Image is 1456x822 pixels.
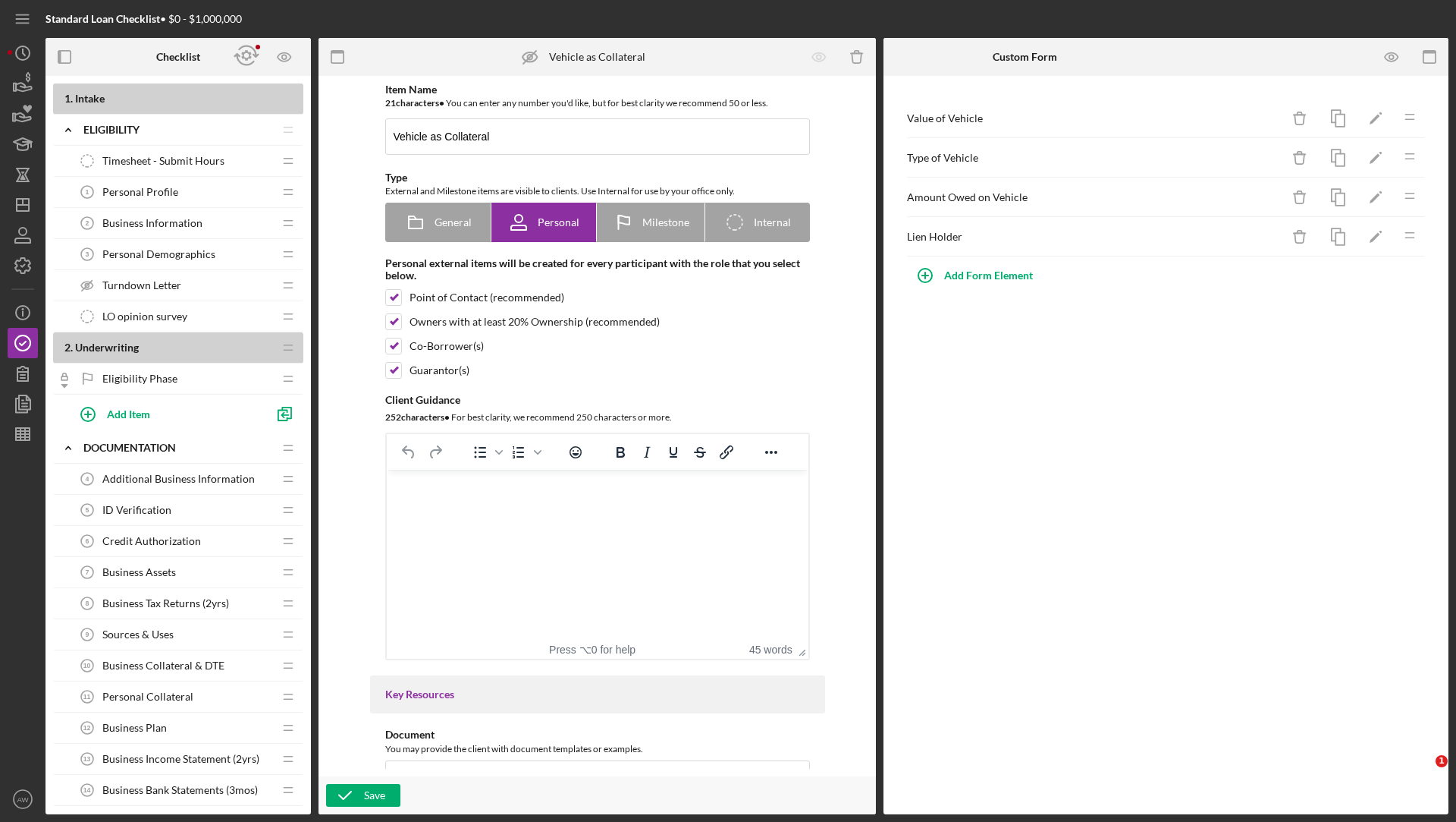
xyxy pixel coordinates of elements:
iframe: Rich Text Area [387,470,808,640]
tspan: 13 [83,755,91,763]
span: Eligibility Phase [102,373,177,385]
div: Eligibility [83,124,273,136]
span: Business Tax Returns (2yrs) [102,597,229,609]
b: 252 character s • [385,411,450,423]
b: Checklist [156,51,200,63]
tspan: 3 [86,250,89,258]
button: Insert/edit link [714,442,739,463]
button: Reveal or hide additional toolbar items [758,442,784,463]
span: Business Bank Statements (3mos) [102,784,258,796]
button: Undo [396,442,422,463]
div: Add Form Element [944,260,1033,291]
span: LO opinion survey [102,310,187,323]
span: Internal [754,216,791,228]
button: 45 words [749,644,792,656]
span: 1 . [64,92,73,105]
span: Business Income Statement (2yrs) [102,753,259,765]
span: Turndown Letter [102,279,181,291]
button: Add Form Element [906,260,1048,291]
span: Personal Collateral [102,691,193,703]
tspan: 10 [83,662,91,669]
button: Save [326,784,400,807]
span: Additional Business Information [102,473,255,485]
span: Business Information [102,217,202,229]
tspan: 6 [86,537,89,545]
button: Preview as [268,40,302,74]
div: Personal external items will be created for every participant with the role that you select below. [385,257,810,282]
div: Numbered list [506,442,544,463]
tspan: 11 [83,693,91,701]
div: Type of Vehicle [907,152,1281,164]
div: Type [385,172,810,184]
div: Documentation [83,442,273,454]
div: You may provide the client with document templates or examples. [385,742,810,757]
text: AW [17,795,29,804]
div: Add Item [107,399,150,428]
div: Item Name [385,83,810,96]
div: Co-Borrower(s) [409,340,484,352]
div: Press the Up and Down arrow keys to resize the editor. [792,640,808,659]
div: External and Milestone items are visible to clients. Use Internal for use by your office only. [385,184,810,199]
div: Guarantor(s) [409,364,469,376]
tspan: 8 [86,600,89,607]
button: Underline [661,442,686,463]
tspan: 4 [86,475,89,483]
tspan: 1 [86,188,89,196]
div: Owners with at least 20% Ownership (recommended) [409,316,660,328]
b: Standard Loan Checklist [45,12,160,25]
div: Point of Contact (recommended) [409,291,564,304]
tspan: 5 [86,506,89,514]
button: Emojis [563,442,588,463]
span: ID Verification [102,504,171,516]
div: Document [385,729,810,741]
div: Bullet list [467,442,505,463]
span: Business Collateral & DTE [102,660,224,672]
button: Redo [422,442,448,463]
button: Add Item [68,398,265,429]
tspan: 12 [83,724,91,732]
span: Personal Demographics [102,248,215,260]
button: Strikethrough [687,442,713,463]
span: Personal Profile [102,186,178,198]
button: Bold [607,442,633,463]
span: Timesheet - Submit Hours [102,155,224,167]
span: General [435,216,472,228]
div: Save [364,784,385,807]
span: Milestone [642,216,689,228]
div: Lien Holder [907,231,1281,243]
span: Sources & Uses [102,628,174,641]
button: Italic [634,442,660,463]
tspan: 9 [86,631,89,638]
div: Press ⌥0 for help [526,644,659,656]
div: Amount Owed on Vehicle [907,191,1281,203]
b: Custom Form [993,51,1057,63]
span: Credit Authorization [102,535,201,547]
span: 2 . [64,341,73,354]
button: AW [8,784,38,814]
span: Underwriting [75,341,139,354]
div: You can enter any number you'd like, but for best clarity we recommend 50 or less. [385,96,810,111]
div: Key Resources [385,688,810,701]
div: Client Guidance [385,394,810,406]
span: 1 [1436,755,1448,767]
span: Business Assets [102,566,176,578]
tspan: 2 [86,219,89,227]
div: For best clarity, we recommend 250 characters or more. [385,410,810,425]
div: Value of Vehicle [907,112,1281,124]
div: • $0 - $1,000,000 [45,13,242,25]
tspan: 14 [83,786,91,794]
b: 21 character s • [385,97,444,109]
tspan: 7 [86,568,89,576]
span: Intake [75,92,105,105]
span: Personal [538,216,579,228]
div: Vehicle as Collateral [549,51,645,63]
span: Business Plan [102,722,167,734]
iframe: Intercom live chat [1404,755,1441,792]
